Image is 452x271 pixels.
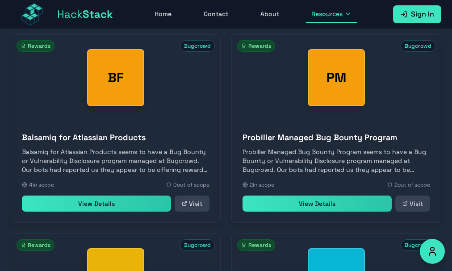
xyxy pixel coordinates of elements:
span: Rewards [17,40,54,52]
h3: Probiller Managed Bug Bounty Program [243,131,430,144]
span: Rewards [237,40,275,52]
span: Bugcrowd [401,239,435,251]
a: Sign In [393,5,441,23]
a: View Details [22,196,171,212]
span: Bugcrowd [180,239,215,251]
h3: Balsamiq for Atlassian Products [22,131,209,144]
a: Contact [198,6,234,23]
button: Resources [306,6,357,23]
span: Stack [83,7,113,21]
a: Visit [395,196,430,212]
span: Rewards [237,239,275,251]
a: View Details [243,196,392,212]
span: Sign In [411,9,434,20]
span: 0 out of scope [173,181,209,188]
div: Balsamiq for Atlassian Products [87,49,144,106]
a: About [255,6,285,23]
span: Bugcrowd [180,40,215,52]
span: 2 out of scope [394,181,430,188]
a: Visit [175,196,209,212]
span: Rewards [17,239,54,251]
span: Bugcrowd [401,40,435,52]
button: Accessibility Options [420,239,445,264]
span: 4 in scope [29,181,54,188]
div: Probiller Managed Bug Bounty Program [308,49,365,106]
a: Home [149,6,177,23]
span: 2 in scope [250,181,274,188]
p: Balsamiq for Atlassian Products seems to have a Bug Bounty or Vulnerability Disclosure program ma... [22,147,209,174]
p: Probiller Managed Bug Bounty Program seems to have a Bug Bounty or Vulnerability Disclosure progr... [243,147,430,174]
span: Hack [57,7,113,21]
span: Resources [311,9,343,18]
